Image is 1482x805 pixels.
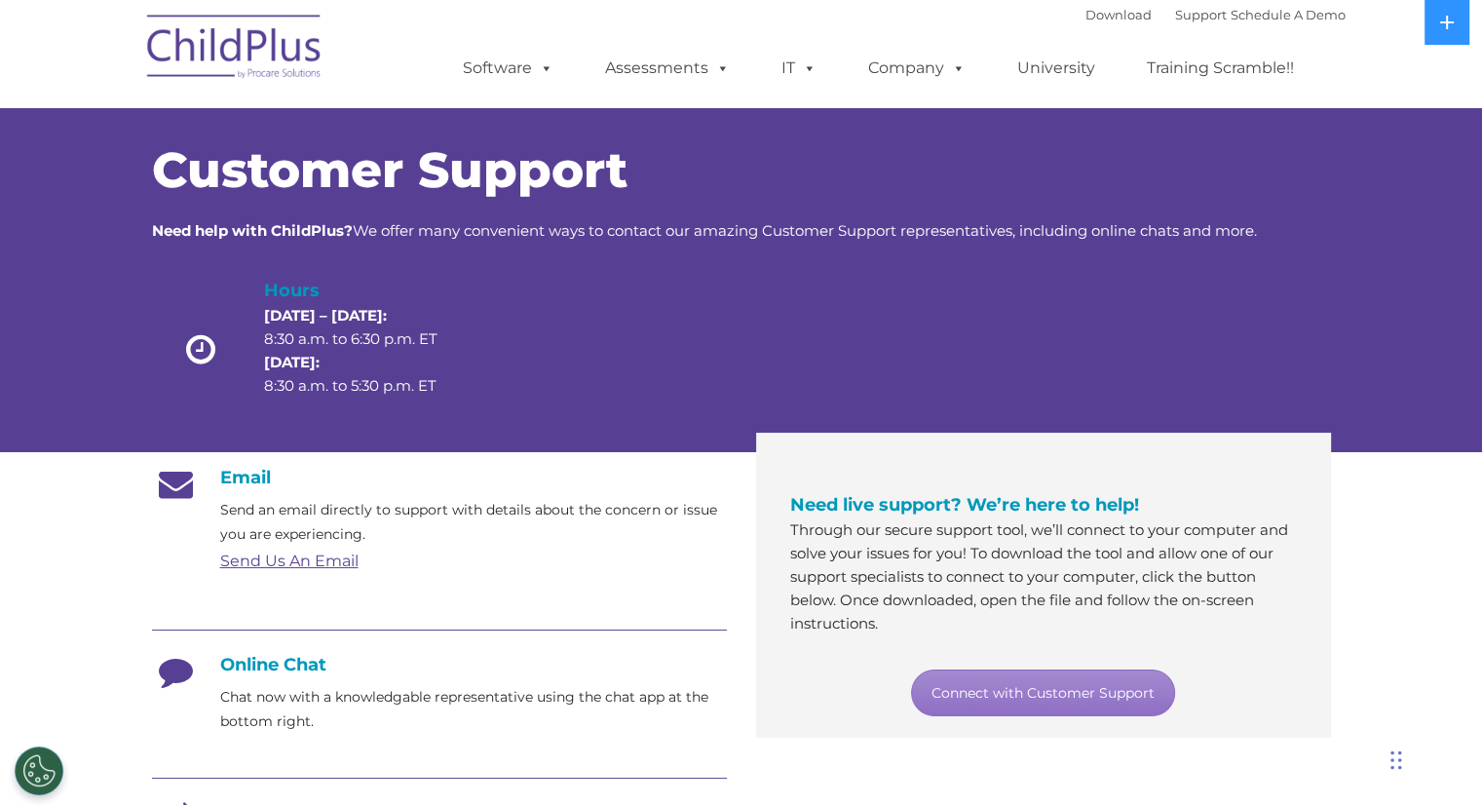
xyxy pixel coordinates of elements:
[790,494,1139,516] span: Need live support? We’re here to help!
[264,353,320,371] strong: [DATE]:
[443,49,573,88] a: Software
[790,518,1297,635] p: Through our secure support tool, we’ll connect to your computer and solve your issues for you! To...
[586,49,749,88] a: Assessments
[762,49,836,88] a: IT
[1085,7,1346,22] font: |
[15,747,63,795] button: Cookies Settings
[137,1,332,98] img: ChildPlus by Procare Solutions
[152,221,353,240] strong: Need help with ChildPlus?
[264,277,471,304] h4: Hours
[220,498,727,547] p: Send an email directly to support with details about the concern or issue you are experiencing.
[1127,49,1313,88] a: Training Scramble!!
[220,552,359,570] a: Send Us An Email
[1164,594,1482,805] iframe: Chat Widget
[998,49,1115,88] a: University
[264,304,471,398] p: 8:30 a.m. to 6:30 p.m. ET 8:30 a.m. to 5:30 p.m. ET
[1085,7,1152,22] a: Download
[152,654,727,675] h4: Online Chat
[152,467,727,488] h4: Email
[1231,7,1346,22] a: Schedule A Demo
[1390,731,1402,789] div: Drag
[911,670,1175,716] a: Connect with Customer Support
[152,221,1257,240] span: We offer many convenient ways to contact our amazing Customer Support representatives, including ...
[152,140,627,200] span: Customer Support
[264,306,387,325] strong: [DATE] – [DATE]:
[849,49,985,88] a: Company
[220,685,727,734] p: Chat now with a knowledgable representative using the chat app at the bottom right.
[1175,7,1227,22] a: Support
